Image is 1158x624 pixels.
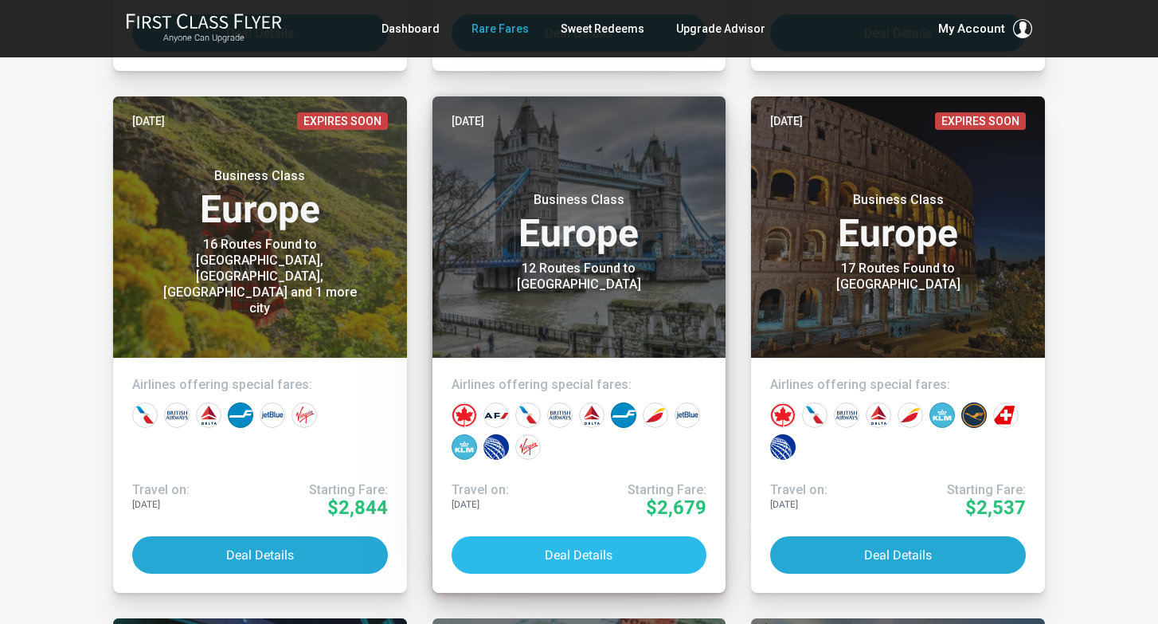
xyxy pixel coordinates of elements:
div: British Airways [834,402,859,428]
div: Iberia [643,402,668,428]
a: Rare Fares [471,14,529,43]
h4: Airlines offering special fares: [770,377,1026,393]
time: [DATE] [452,112,484,130]
a: First Class FlyerAnyone Can Upgrade [126,13,282,45]
small: Business Class [479,192,679,208]
a: [DATE]Expires SoonBusiness ClassEurope17 Routes Found to [GEOGRAPHIC_DATA]Airlines offering speci... [751,96,1045,593]
span: Expires Soon [297,112,388,130]
a: Sweet Redeems [561,14,644,43]
a: Upgrade Advisor [676,14,765,43]
div: Delta Airlines [579,402,604,428]
div: Virgin Atlantic [291,402,317,428]
div: United [483,434,509,460]
div: United [770,434,796,460]
h4: Airlines offering special fares: [132,377,388,393]
small: Anyone Can Upgrade [126,33,282,44]
a: Dashboard [381,14,440,43]
div: 17 Routes Found to [GEOGRAPHIC_DATA] [799,261,998,292]
time: [DATE] [132,112,165,130]
a: [DATE]Business ClassEurope12 Routes Found to [GEOGRAPHIC_DATA]Airlines offering special fares:Tra... [432,96,726,593]
div: Virgin Atlantic [515,434,541,460]
div: Lufthansa [961,402,987,428]
small: Business Class [160,168,359,184]
button: Deal Details [132,536,388,574]
div: Finnair [611,402,636,428]
div: Finnair [228,402,253,428]
div: British Airways [164,402,190,428]
div: JetBlue [260,402,285,428]
div: Air Canada [770,402,796,428]
div: Delta Airlines [866,402,891,428]
div: 12 Routes Found to [GEOGRAPHIC_DATA] [479,261,679,292]
time: [DATE] [770,112,803,130]
button: Deal Details [770,536,1026,574]
div: British Airways [547,402,573,428]
h3: Europe [132,168,388,229]
div: KLM [929,402,955,428]
div: Air France [483,402,509,428]
span: Expires Soon [935,112,1026,130]
div: Iberia [898,402,923,428]
div: American Airlines [132,402,158,428]
a: [DATE]Expires SoonBusiness ClassEurope16 Routes Found to [GEOGRAPHIC_DATA], [GEOGRAPHIC_DATA], [G... [113,96,407,593]
div: American Airlines [515,402,541,428]
span: My Account [938,19,1005,38]
div: 16 Routes Found to [GEOGRAPHIC_DATA], [GEOGRAPHIC_DATA], [GEOGRAPHIC_DATA] and 1 more city [160,237,359,316]
h4: Airlines offering special fares: [452,377,707,393]
small: Business Class [799,192,998,208]
button: Deal Details [452,536,707,574]
div: JetBlue [675,402,700,428]
div: KLM [452,434,477,460]
div: American Airlines [802,402,827,428]
h3: Europe [770,192,1026,253]
div: Delta Airlines [196,402,221,428]
div: Swiss [993,402,1019,428]
img: First Class Flyer [126,13,282,29]
div: Air Canada [452,402,477,428]
button: My Account [938,19,1032,38]
h3: Europe [452,192,707,253]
